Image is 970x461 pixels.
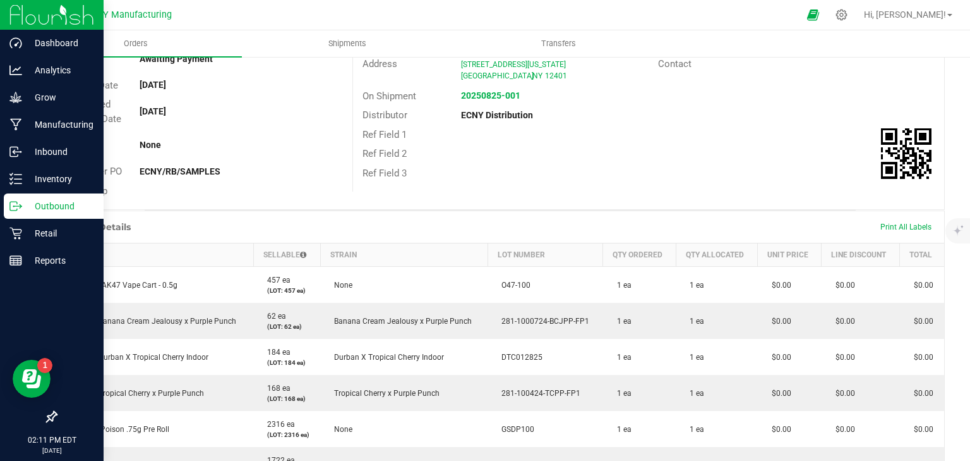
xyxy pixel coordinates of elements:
span: Orders [107,38,165,49]
span: $0.00 [829,353,855,362]
span: 168 ea [261,384,290,393]
span: NY [532,71,542,80]
span: $0.00 [907,281,933,290]
span: Ref Field 3 [362,168,407,179]
th: Item [57,243,254,267]
span: 1 ea [683,317,704,326]
strong: [DATE] [140,106,166,116]
span: $0.00 [907,317,933,326]
inline-svg: Retail [9,227,22,240]
inline-svg: Inbound [9,145,22,158]
p: Dashboard [22,35,98,51]
span: 281-100424-TCPP-FP1 [495,389,580,398]
span: [GEOGRAPHIC_DATA] [461,71,534,80]
p: [DATE] [6,446,98,455]
span: $0.00 [829,425,855,434]
p: (LOT: 457 ea) [261,286,313,295]
inline-svg: Outbound [9,200,22,212]
span: 184 ea [261,348,290,357]
span: 1 ea [683,353,704,362]
p: Analytics [22,63,98,78]
iframe: Resource center unread badge [37,358,52,373]
p: Inventory [22,171,98,187]
p: 02:11 PM EDT [6,434,98,446]
span: Tropical Cherry x Purple Punch [328,389,440,398]
span: Eighth - Tropical Cherry x Purple Punch [64,389,204,398]
span: $0.00 [765,425,791,434]
span: DTC012825 [495,353,542,362]
a: 20250825-001 [461,90,520,101]
p: Manufacturing [22,117,98,132]
a: Shipments [242,30,453,57]
span: $0.00 [907,425,933,434]
span: 1 ea [683,281,704,290]
p: Reports [22,253,98,268]
p: Outbound [22,199,98,214]
inline-svg: Grow [9,91,22,104]
span: Address [362,58,397,70]
span: $0.00 [829,389,855,398]
iframe: Resource center [13,360,51,398]
th: Lot Number [488,243,602,267]
span: None [328,281,352,290]
p: (LOT: 2316 ea) [261,430,313,439]
span: 281-1000724-BCJPP-FP1 [495,317,589,326]
span: 1 ea [611,281,632,290]
p: (LOT: 62 ea) [261,322,313,331]
span: [STREET_ADDRESS][US_STATE] [461,60,566,69]
span: , [531,71,532,80]
p: Grow [22,90,98,105]
span: 1 ea [611,317,632,326]
strong: [DATE] [140,80,166,90]
strong: ECNY Distribution [461,110,533,120]
inline-svg: Analytics [9,64,22,77]
div: Manage settings [834,9,849,21]
span: ECNY Manufacturing [86,9,172,20]
span: 1 ea [683,425,704,434]
span: Shipments [311,38,383,49]
span: Open Ecommerce Menu [799,3,827,27]
th: Total [900,243,944,267]
span: Print All Labels [880,223,931,231]
span: On Shipment [362,90,416,102]
span: $0.00 [829,281,855,290]
span: Distributor [362,109,407,121]
inline-svg: Reports [9,254,22,267]
span: Omerta - AK47 Vape Cart - 0.5g [64,281,177,290]
span: Transfers [524,38,593,49]
span: Ref Field 1 [362,129,407,140]
inline-svg: Dashboard [9,37,22,49]
th: Unit Price [758,243,822,267]
span: Banana Cream Jealousy x Purple Punch [328,317,472,326]
a: Orders [30,30,242,57]
span: $0.00 [765,353,791,362]
span: 1 ea [611,389,632,398]
p: (LOT: 184 ea) [261,358,313,367]
span: Eighth - Banana Cream Jealousy x Purple Punch [64,317,236,326]
img: Scan me! [881,128,931,179]
span: Galactic Poison .75g Pre Roll [64,425,169,434]
th: Strain [320,243,488,267]
span: 2316 ea [261,420,295,429]
th: Qty Allocated [676,243,757,267]
span: 1 ea [611,353,632,362]
strong: None [140,140,161,150]
span: None [328,425,352,434]
span: $0.00 [829,317,855,326]
p: Inbound [22,144,98,159]
th: Line Discount [822,243,900,267]
span: 457 ea [261,276,290,285]
a: Transfers [453,30,665,57]
span: 12401 [545,71,567,80]
span: Eighth - Durban X Tropical Cherry Indoor [64,353,208,362]
span: 1 ea [683,389,704,398]
span: $0.00 [907,353,933,362]
inline-svg: Inventory [9,173,22,185]
strong: Awaiting Payment [140,54,213,64]
qrcode: 00000730 [881,128,931,179]
span: $0.00 [765,389,791,398]
span: GSDP100 [495,425,534,434]
p: Retail [22,226,98,241]
span: $0.00 [907,389,933,398]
